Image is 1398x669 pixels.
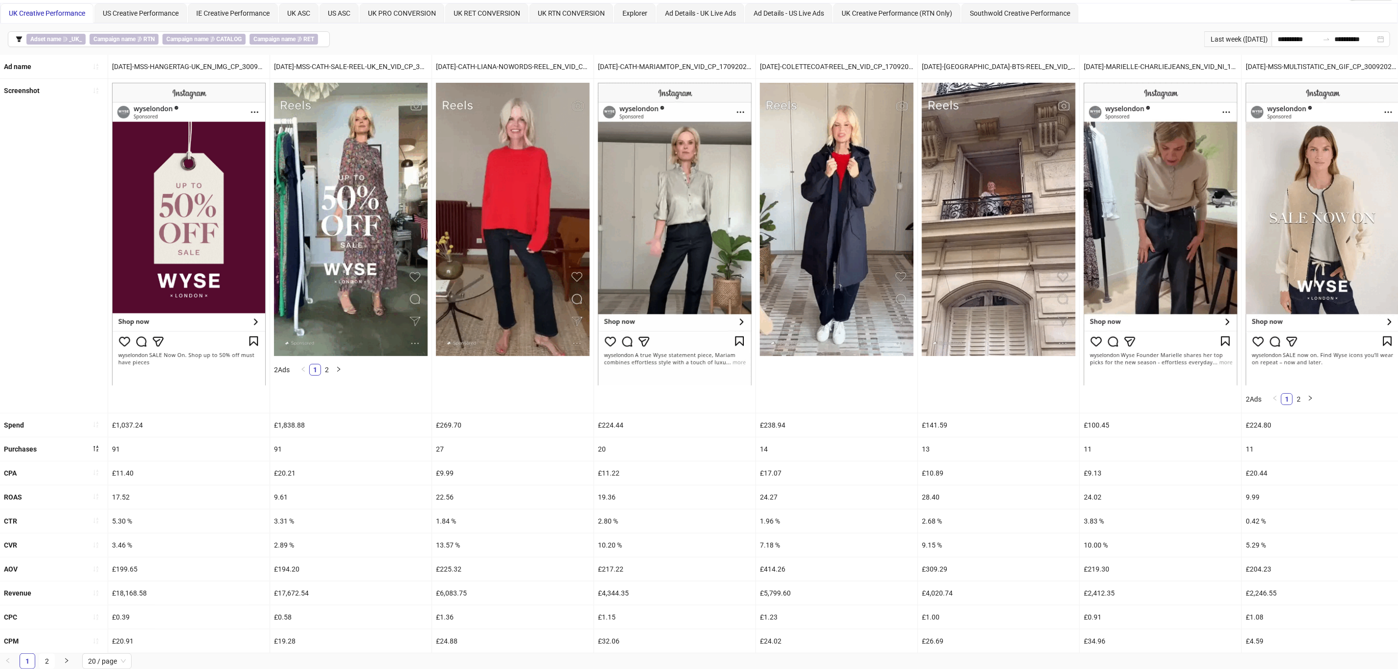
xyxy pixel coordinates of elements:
[108,557,270,581] div: £199.65
[594,55,756,78] div: [DATE]-CATH-MARIAMTOP_EN_VID_CP_17092025_F_CC_SC13_USP9_NEWSEASON
[1080,413,1241,437] div: £100.45
[594,413,756,437] div: £224.44
[8,31,330,47] button: Adset name ∋ _UK_Campaign name ∌ RTNCampaign name ∌ CATALOGCampaign name ∌ RET
[88,654,126,669] span: 20 / page
[112,83,266,385] img: Screenshot 120233119412680055
[108,413,270,437] div: £1,037.24
[20,654,35,669] a: 1
[1293,394,1304,405] a: 2
[756,581,917,605] div: £5,799.60
[303,36,314,43] b: RET
[328,9,350,17] span: US ASC
[760,83,914,356] img: Screenshot 120232457274880055
[432,55,594,78] div: [DATE]-CATH-LIANA-NOWORDS-REEL_EN_VID_CP_20082025_F_CC_SC23_USP4_LOFI
[622,9,647,17] span: Explorer
[92,517,99,524] span: sort-ascending
[1272,395,1278,401] span: left
[103,9,179,17] span: US Creative Performance
[143,36,155,43] b: RTN
[4,613,17,621] b: CPC
[432,485,594,509] div: 22.56
[1080,461,1241,485] div: £9.13
[270,557,432,581] div: £194.20
[1323,35,1330,43] span: to
[1080,557,1241,581] div: £219.30
[432,461,594,485] div: £9.99
[309,364,321,376] li: 1
[432,437,594,461] div: 27
[1305,393,1316,405] button: right
[82,653,132,669] div: Page Size
[59,653,74,669] button: right
[4,63,31,71] b: Ad name
[108,55,270,78] div: [DATE]-MSS-HANGERTAG-UK_EN_IMG_CP_30092025_F_CC_SC5_USP1_SALE
[321,364,332,375] a: 2
[594,509,756,533] div: 2.80 %
[274,366,290,374] span: 2 Ads
[298,364,309,376] button: left
[270,461,432,485] div: £20.21
[4,445,37,453] b: Purchases
[270,629,432,653] div: £19.28
[321,364,333,376] li: 2
[1080,629,1241,653] div: £34.96
[1269,393,1281,405] button: left
[918,581,1079,605] div: £4,020.74
[1080,533,1241,557] div: 10.00 %
[918,437,1079,461] div: 13
[20,653,35,669] li: 1
[1080,55,1241,78] div: [DATE]-MARIELLE-CHARLIEJEANS_EN_VID_NI_12092025_F_CC_SC7_USP4_NEWSEASON
[918,485,1079,509] div: 28.40
[432,509,594,533] div: 1.84 %
[594,629,756,653] div: £32.06
[270,605,432,629] div: £0.58
[92,638,99,645] span: sort-ascending
[970,9,1070,17] span: Southwold Creative Performance
[756,485,917,509] div: 24.27
[92,445,99,452] span: sort-descending
[287,9,310,17] span: UK ASC
[300,366,306,372] span: left
[216,36,242,43] b: CATALOG
[538,9,605,17] span: UK RTN CONVERSION
[92,614,99,621] span: sort-ascending
[1080,605,1241,629] div: £0.91
[270,533,432,557] div: 2.89 %
[594,437,756,461] div: 20
[93,36,136,43] b: Campaign name
[4,565,18,573] b: AOV
[756,413,917,437] div: £238.94
[1084,83,1238,385] img: Screenshot 120232125982180055
[756,55,917,78] div: [DATE]-COLETTECOAT-REEL_EN_VID_CP_17092025_F_CC_SC13_USP9_NEWSEASON
[250,34,318,45] span: ∌
[754,9,824,17] span: Ad Details - US Live Ads
[270,581,432,605] div: £17,672.54
[1293,393,1305,405] li: 2
[108,605,270,629] div: £0.39
[274,83,428,356] img: Screenshot 120233115191330055
[432,533,594,557] div: 13.57 %
[336,366,342,372] span: right
[92,542,99,549] span: sort-ascending
[918,413,1079,437] div: £141.59
[432,581,594,605] div: £6,083.75
[1080,581,1241,605] div: £2,412.35
[918,533,1079,557] div: 9.15 %
[1080,437,1241,461] div: 11
[1282,394,1292,405] a: 1
[432,605,594,629] div: £1.36
[108,485,270,509] div: 17.52
[918,461,1079,485] div: £10.89
[1246,395,1261,403] span: 2 Ads
[665,9,736,17] span: Ad Details - UK Live Ads
[4,589,31,597] b: Revenue
[333,364,344,376] li: Next Page
[108,437,270,461] div: 91
[4,469,17,477] b: CPA
[756,461,917,485] div: £17.07
[108,461,270,485] div: £11.40
[270,413,432,437] div: £1,838.88
[1323,35,1330,43] span: swap-right
[918,557,1079,581] div: £309.29
[92,421,99,428] span: sort-ascending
